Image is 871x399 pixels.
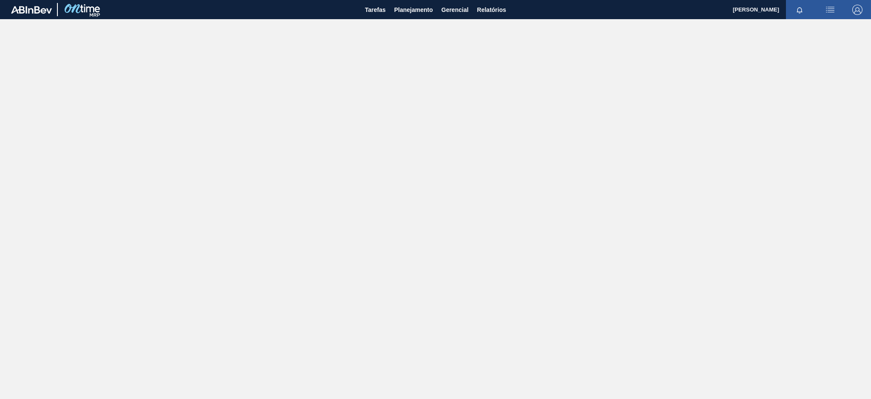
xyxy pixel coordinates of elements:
img: Logout [852,5,862,15]
span: Gerencial [441,5,469,15]
img: userActions [825,5,835,15]
span: Relatórios [477,5,506,15]
button: Notificações [786,4,813,16]
span: Tarefas [365,5,386,15]
img: TNhmsLtSVTkK8tSr43FrP2fwEKptu5GPRR3wAAAABJRU5ErkJggg== [11,6,52,14]
span: Planejamento [394,5,433,15]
